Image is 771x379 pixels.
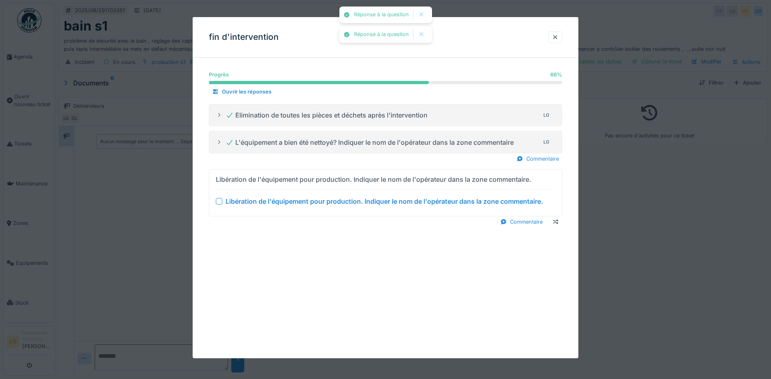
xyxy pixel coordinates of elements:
div: Progrès [209,71,229,78]
progress: 66 % [209,81,562,84]
div: L'équipement a bien été nettoyé? Indiquer le nom de l'opérateur dans la zone commentaire [226,137,514,147]
div: Libération de l'équipement pour production. Indiquer le nom de l'opérateur dans la zone commentaire. [226,196,543,206]
div: Réponse à la question [354,31,409,38]
div: Libération de l'équipement pour production. Indiquer le nom de l'opérateur dans la zone commentaire. [216,174,531,184]
div: Réponse à la question [354,11,409,18]
summary: Libération de l'équipement pour production. Indiquer le nom de l'opérateur dans la zone commentai... [213,173,558,213]
div: Commentaire [513,153,562,164]
summary: Elimination de toutes les pièces et déchets après l'interventionLG [213,108,558,123]
summary: L'équipement a bien été nettoyé? Indiquer le nom de l'opérateur dans la zone commentaireLG [213,135,558,150]
h3: fin d'intervention [209,32,279,42]
div: Ouvrir les réponses [209,86,275,97]
div: LG [541,137,552,148]
div: 66 % [550,71,562,78]
div: Elimination de toutes les pièces et déchets après l'intervention [226,110,428,120]
div: LG [541,109,552,121]
div: Commentaire [497,216,546,227]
